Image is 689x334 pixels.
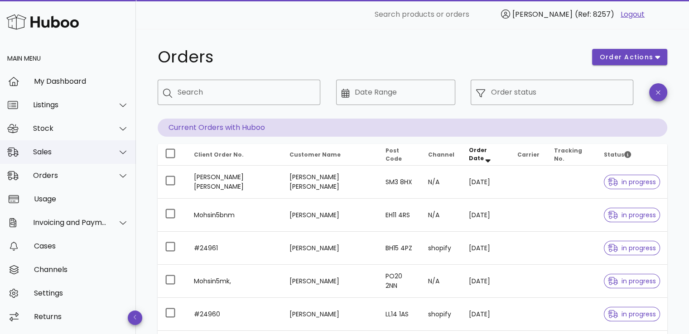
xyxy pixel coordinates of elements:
div: Settings [34,289,129,297]
td: [DATE] [462,265,511,298]
td: EH11 4RS [378,199,421,232]
td: [DATE] [462,232,511,265]
a: Logout [621,9,645,20]
button: order actions [592,49,667,65]
th: Client Order No. [187,144,282,166]
span: order actions [599,52,654,62]
td: [PERSON_NAME] [PERSON_NAME] [187,166,282,199]
div: Stock [33,124,107,133]
span: in progress [608,245,656,251]
th: Order Date: Sorted descending. Activate to remove sorting. [462,144,511,166]
td: [DATE] [462,298,511,331]
span: (Ref: 8257) [575,9,614,19]
td: SM3 8HX [378,166,421,199]
td: N/A [421,199,462,232]
div: Listings [33,100,107,109]
div: Orders [33,171,107,180]
td: PO20 2NN [378,265,421,298]
p: Current Orders with Huboo [158,119,667,137]
td: #24960 [187,298,282,331]
div: Returns [34,312,129,321]
div: My Dashboard [34,77,129,86]
div: Usage [34,195,129,203]
td: #24961 [187,232,282,265]
td: [DATE] [462,166,511,199]
span: Customer Name [289,151,341,158]
td: Mohsin5bnm [187,199,282,232]
span: in progress [608,179,656,185]
span: Tracking No. [554,147,582,162]
span: Post Code [385,147,402,162]
span: Channel [428,151,454,158]
span: Status [604,151,631,158]
td: [PERSON_NAME] [282,232,378,265]
span: in progress [608,311,656,317]
span: in progress [608,212,656,218]
div: Channels [34,265,129,274]
td: LL14 1AS [378,298,421,331]
td: [DATE] [462,199,511,232]
th: Customer Name [282,144,378,166]
div: Sales [33,148,107,156]
th: Channel [421,144,462,166]
td: N/A [421,265,462,298]
th: Status [597,144,667,166]
th: Carrier [510,144,547,166]
span: Order Date [469,146,487,162]
span: Carrier [517,151,540,158]
td: BH15 4PZ [378,232,421,265]
th: Post Code [378,144,421,166]
td: N/A [421,166,462,199]
td: [PERSON_NAME] [282,265,378,298]
td: shopify [421,298,462,331]
img: Huboo Logo [6,12,79,32]
td: [PERSON_NAME] [282,298,378,331]
h1: Orders [158,49,581,65]
td: [PERSON_NAME] [PERSON_NAME] [282,166,378,199]
span: in progress [608,278,656,284]
div: Invoicing and Payments [33,218,107,227]
td: Mohsin5mk, [187,265,282,298]
div: Cases [34,242,129,250]
td: shopify [421,232,462,265]
span: [PERSON_NAME] [512,9,573,19]
td: [PERSON_NAME] [282,199,378,232]
span: Client Order No. [194,151,244,158]
th: Tracking No. [547,144,597,166]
